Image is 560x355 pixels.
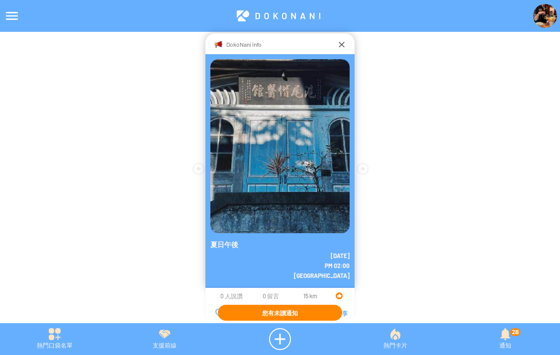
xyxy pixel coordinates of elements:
div: 熱門卡片 [340,328,450,350]
p: DokoNani Info [226,39,262,49]
span: PM 02:00 [325,262,350,269]
div: 讚 [215,308,233,318]
span: 15 km [303,292,317,299]
div: 28 [510,328,520,336]
div: 分享 [324,308,348,318]
div: 支援前線 [110,328,220,350]
span: 0 人說讚 [220,292,243,299]
span: [GEOGRAPHIC_DATA] [294,272,350,279]
img: Visruth.jpg not found [210,59,350,233]
img: Visruth.jpg not found [533,4,557,28]
span: 您有未讀通知 [262,309,298,316]
div: 通知 [450,328,560,350]
p: 夏日午後 [210,240,350,250]
img: Visruth.jpg not found [213,39,223,49]
span: [DATE] [331,252,350,259]
span: 0 留言 [263,292,279,299]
